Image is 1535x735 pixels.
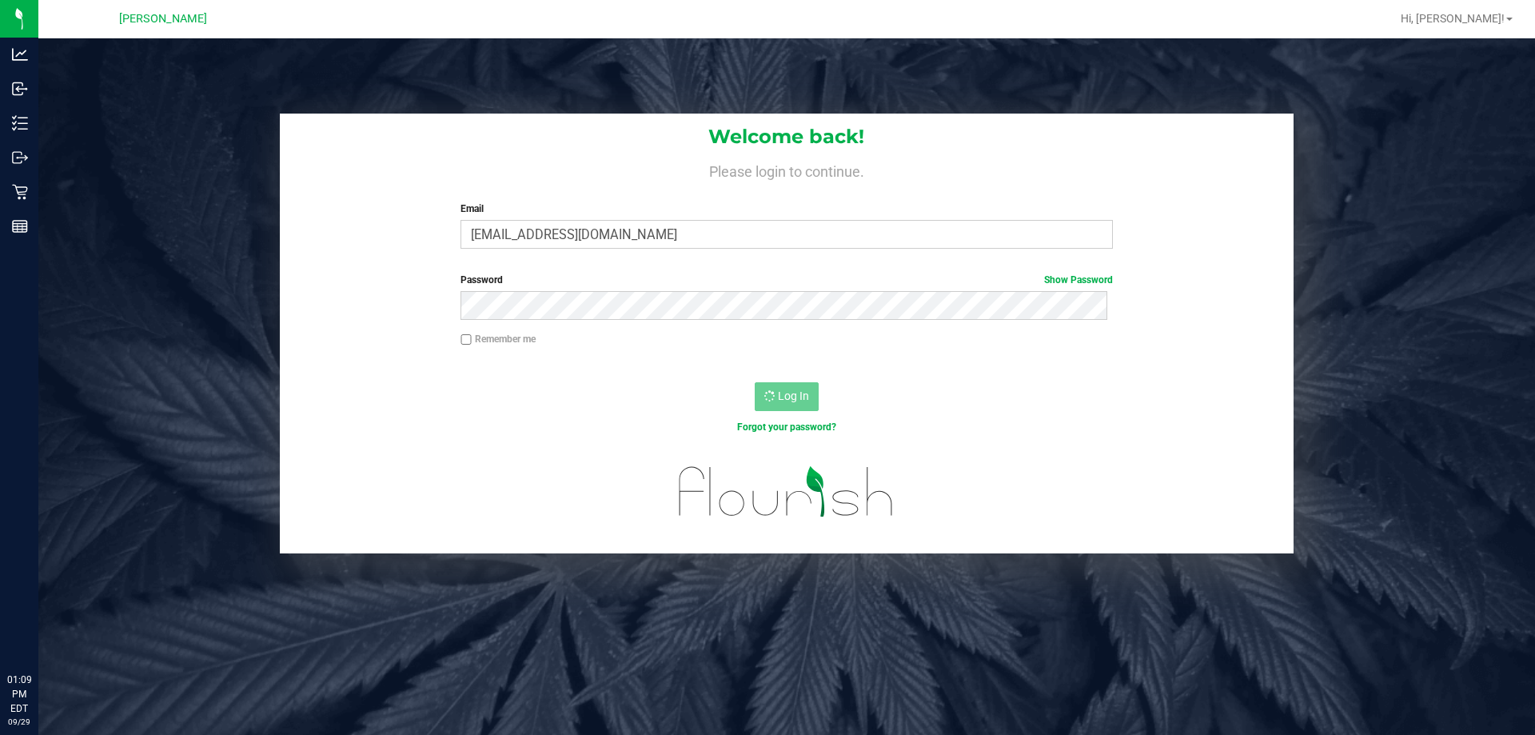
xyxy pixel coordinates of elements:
[280,160,1294,179] h4: Please login to continue.
[12,46,28,62] inline-svg: Analytics
[7,716,31,728] p: 09/29
[12,218,28,234] inline-svg: Reports
[12,184,28,200] inline-svg: Retail
[12,150,28,166] inline-svg: Outbound
[460,202,1112,216] label: Email
[460,334,472,346] input: Remember me
[1044,274,1113,286] a: Show Password
[660,451,913,533] img: flourish_logo.svg
[12,115,28,131] inline-svg: Inventory
[119,12,207,26] span: [PERSON_NAME]
[460,332,536,346] label: Remember me
[7,673,31,716] p: 01:09 PM EDT
[280,126,1294,147] h1: Welcome back!
[12,81,28,97] inline-svg: Inbound
[460,274,503,286] span: Password
[755,382,819,411] button: Log In
[778,389,809,402] span: Log In
[737,421,836,433] a: Forgot your password?
[1401,12,1505,25] span: Hi, [PERSON_NAME]!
